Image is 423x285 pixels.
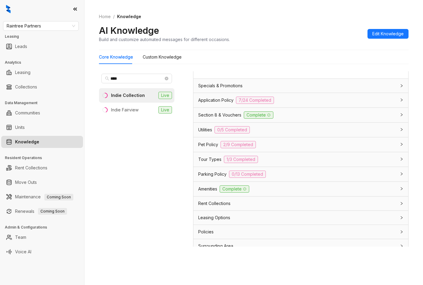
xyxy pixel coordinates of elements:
span: collapsed [400,230,403,234]
div: Parking Policy0/13 Completed [193,167,408,181]
span: collapsed [400,244,403,248]
a: Communities [15,107,40,119]
span: Edit Knowledge [372,30,404,37]
span: 2/9 Completed [221,141,256,148]
div: Application Policy7/24 Completed [193,93,408,107]
li: / [113,13,115,20]
span: Policies [198,229,214,235]
div: Build and customize automated messages for different occasions. [99,36,230,43]
span: collapsed [400,142,403,146]
h3: Resident Operations [5,155,84,161]
h2: AI Knowledge [99,25,159,36]
span: Live [158,106,172,114]
span: Live [158,92,172,99]
img: logo [6,5,11,13]
span: collapsed [400,84,403,88]
div: Policies [193,225,408,239]
div: Rent Collections [193,197,408,210]
h3: Leasing [5,34,84,39]
li: Maintenance [1,191,83,203]
div: Pet Policy2/9 Completed [193,137,408,152]
span: close-circle [165,77,168,80]
div: Core Knowledge [99,54,133,60]
li: Move Outs [1,176,83,188]
div: Tour Types1/3 Completed [193,152,408,167]
div: Indie Collection [111,92,145,99]
a: Team [15,231,26,243]
li: Units [1,121,83,133]
a: Knowledge [15,136,39,148]
span: 1/3 Completed [224,156,258,163]
a: Rent Collections [15,162,47,174]
span: Knowledge [117,14,141,19]
a: RenewalsComing Soon [15,205,67,217]
span: Surrounding Area [198,243,233,249]
span: collapsed [400,187,403,191]
div: Custom Knowledge [143,54,182,60]
span: Amenities [198,186,217,192]
span: collapsed [400,172,403,176]
li: Collections [1,81,83,93]
li: Leads [1,40,83,53]
li: Voice AI [1,246,83,258]
span: Coming Soon [38,208,67,215]
span: Complete [220,185,249,193]
span: Specials & Promotions [198,82,243,89]
li: Knowledge [1,136,83,148]
li: Renewals [1,205,83,217]
span: search [105,76,109,81]
div: Specials & Promotions [193,79,408,93]
h3: Data Management [5,100,84,106]
li: Communities [1,107,83,119]
a: Collections [15,81,37,93]
h3: Analytics [5,60,84,65]
span: Rent Collections [198,200,231,207]
a: Leasing [15,66,30,78]
span: Parking Policy [198,171,227,178]
span: Leasing Options [198,214,230,221]
span: Utilities [198,126,212,133]
span: 0/5 Completed [215,126,250,133]
a: Home [98,13,112,20]
div: Utilities0/5 Completed [193,123,408,137]
li: Rent Collections [1,162,83,174]
span: collapsed [400,113,403,117]
span: collapsed [400,157,403,161]
span: collapsed [400,128,403,131]
span: Section 8 & Vouchers [198,112,241,118]
a: Leads [15,40,27,53]
button: Edit Knowledge [367,29,409,39]
a: Units [15,121,25,133]
span: Application Policy [198,97,234,104]
span: Pet Policy [198,141,218,148]
span: Coming Soon [44,194,73,200]
div: Surrounding Area [193,239,408,253]
span: collapsed [400,216,403,219]
span: Complete [244,111,273,119]
li: Team [1,231,83,243]
span: Raintree Partners [7,21,75,30]
span: 7/24 Completed [236,97,274,104]
div: Leasing Options [193,211,408,225]
div: AmenitiesComplete [193,182,408,196]
li: Leasing [1,66,83,78]
span: collapsed [400,202,403,205]
span: 0/13 Completed [229,171,266,178]
a: Move Outs [15,176,37,188]
span: Tour Types [198,156,221,163]
div: Section 8 & VouchersComplete [193,108,408,122]
span: collapsed [400,98,403,102]
h3: Admin & Configurations [5,225,84,230]
div: Indie Fairview [111,107,138,113]
a: Voice AI [15,246,31,258]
